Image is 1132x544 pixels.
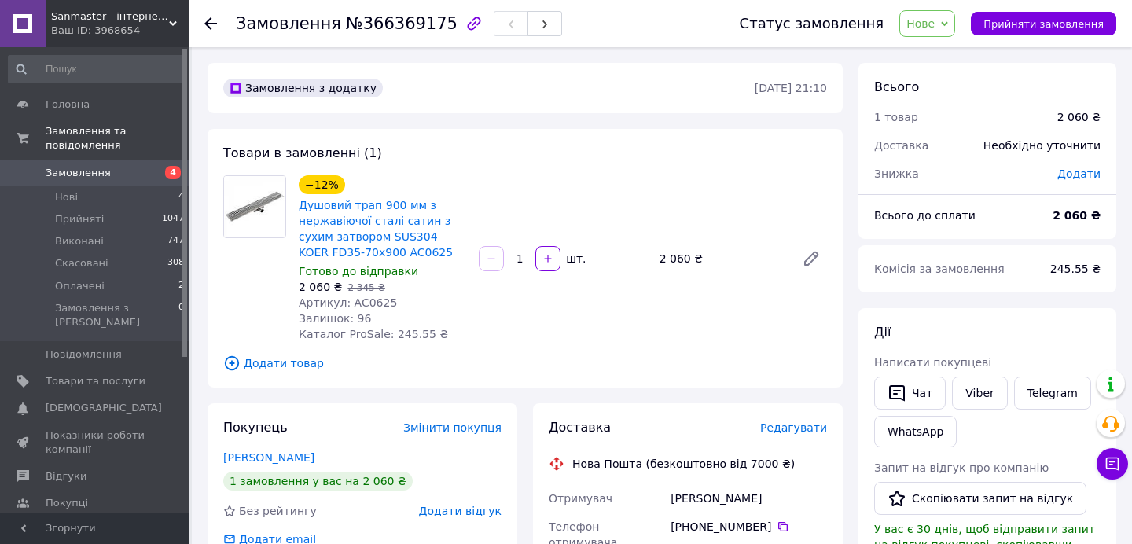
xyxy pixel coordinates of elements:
[178,190,184,204] span: 4
[299,199,453,259] a: Душовий трап 900 мм з нержавіючої сталі сатин з сухим затвором SUS304 KOER FD35-70x900 AC0625
[1057,167,1101,180] span: Додати
[874,139,928,152] span: Доставка
[167,234,184,248] span: 747
[671,519,827,535] div: [PHONE_NUMBER]
[1053,209,1101,222] b: 2 060 ₴
[46,166,111,180] span: Замовлення
[46,401,162,415] span: [DEMOGRAPHIC_DATA]
[952,377,1007,410] a: Viber
[299,312,371,325] span: Залишок: 96
[223,79,383,97] div: Замовлення з додатку
[46,469,86,483] span: Відгуки
[874,209,976,222] span: Всього до сплати
[1097,448,1128,480] button: Чат з покупцем
[55,256,108,270] span: Скасовані
[906,17,935,30] span: Нове
[46,428,145,457] span: Показники роботи компанії
[236,14,341,33] span: Замовлення
[55,212,104,226] span: Прийняті
[51,9,169,24] span: Sanmaster - інтернет-магазин сантехніки
[55,301,178,329] span: Замовлення з [PERSON_NAME]
[403,421,502,434] span: Змінити покупця
[874,416,957,447] a: WhatsApp
[568,456,799,472] div: Нова Пошта (безкоштовно від 7000 ₴)
[874,325,891,340] span: Дії
[971,12,1116,35] button: Прийняти замовлення
[755,82,827,94] time: [DATE] 21:10
[796,243,827,274] a: Редагувати
[223,472,413,491] div: 1 замовлення у вас на 2 060 ₴
[299,281,342,293] span: 2 060 ₴
[239,505,317,517] span: Без рейтингу
[562,251,587,266] div: шт.
[46,124,189,153] span: Замовлення та повідомлення
[740,16,884,31] div: Статус замовлення
[874,482,1086,515] button: Скопіювати запит на відгук
[760,421,827,434] span: Редагувати
[874,356,991,369] span: Написати покупцеві
[347,282,384,293] span: 2 345 ₴
[346,14,458,33] span: №366369175
[178,301,184,329] span: 0
[299,296,397,309] span: Артикул: AC0625
[223,420,288,435] span: Покупець
[223,451,314,464] a: [PERSON_NAME]
[874,461,1049,474] span: Запит на відгук про компанію
[419,505,502,517] span: Додати відгук
[874,167,919,180] span: Знижка
[46,374,145,388] span: Товари та послуги
[974,128,1110,163] div: Необхідно уточнити
[165,166,181,179] span: 4
[874,377,946,410] button: Чат
[223,355,827,372] span: Додати товар
[162,212,184,226] span: 1047
[549,420,611,435] span: Доставка
[1014,377,1091,410] a: Telegram
[1050,263,1101,275] span: 245.55 ₴
[46,496,88,510] span: Покупці
[46,347,122,362] span: Повідомлення
[299,175,345,194] div: −12%
[224,176,285,237] img: Душовий трап 900 мм з нержавіючої сталі сатин з сухим затвором SUS304 KOER FD35-70x900 AC0625
[874,263,1005,275] span: Комісія за замовлення
[55,279,105,293] span: Оплачені
[549,492,612,505] span: Отримувач
[299,265,418,278] span: Готово до відправки
[204,16,217,31] div: Повернутися назад
[55,234,104,248] span: Виконані
[167,256,184,270] span: 308
[46,97,90,112] span: Головна
[1057,109,1101,125] div: 2 060 ₴
[299,328,448,340] span: Каталог ProSale: 245.55 ₴
[874,111,918,123] span: 1 товар
[983,18,1104,30] span: Прийняти замовлення
[223,145,382,160] span: Товари в замовленні (1)
[653,248,789,270] div: 2 060 ₴
[667,484,830,513] div: [PERSON_NAME]
[178,279,184,293] span: 2
[874,79,919,94] span: Всього
[51,24,189,38] div: Ваш ID: 3968654
[8,55,186,83] input: Пошук
[55,190,78,204] span: Нові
